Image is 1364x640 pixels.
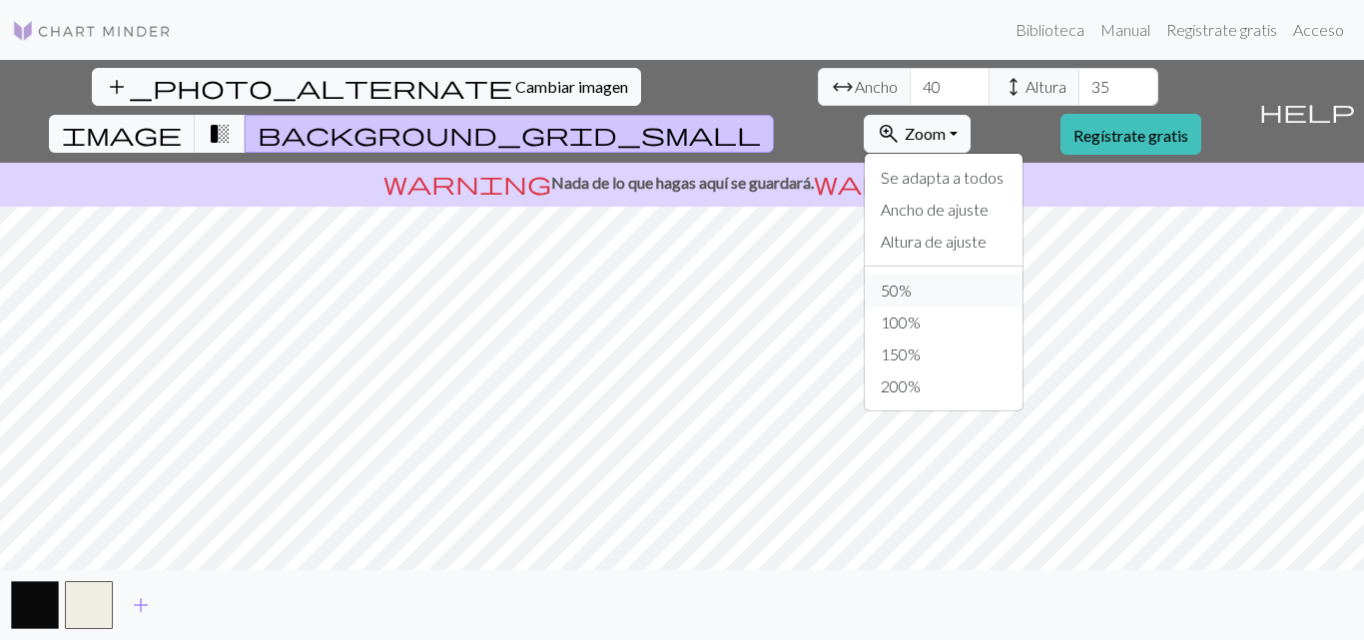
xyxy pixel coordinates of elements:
font: 200% [881,376,921,395]
button: Añadir color [116,586,166,624]
font: Acceso [1293,20,1344,39]
span: help [1259,97,1355,125]
img: Logo [12,19,172,43]
font: Ancho de ajuste [881,200,989,219]
span: zoom_in [877,120,901,148]
font: Regístrate gratis [1166,20,1277,39]
font: 150% [881,344,921,363]
font: Zoom [905,124,946,143]
span: arrow_range [831,73,855,101]
font: Cambiar imagen [515,77,628,96]
a: Biblioteca [1008,10,1092,50]
span: warning [814,169,982,197]
a: Manual [1092,10,1158,50]
font: Biblioteca [1016,20,1084,39]
span: transition_fade [208,120,232,148]
font: 50% [881,281,912,300]
a: Regístrate gratis [1158,10,1285,50]
font: Regístrate gratis [1073,126,1188,145]
button: Cambiar imagen [92,68,641,106]
font: Altura de ajuste [881,232,987,251]
span: add [129,591,153,619]
span: height [1002,73,1025,101]
font: 100% [881,313,921,331]
a: Regístrate gratis [1060,114,1201,155]
span: background_grid_small [258,120,761,148]
font: Manual [1100,20,1150,39]
span: warning [383,169,551,197]
font: Altura [1025,77,1066,96]
span: image [62,120,182,148]
span: add_photo_alternate [105,73,512,101]
font: Se adapta a todos [881,168,1004,187]
font: Ancho [855,77,898,96]
font: Nada de lo que hagas aquí se guardará. [551,173,814,192]
a: Acceso [1285,10,1352,50]
button: Ayuda [1250,60,1364,163]
button: Zoom [864,115,971,153]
